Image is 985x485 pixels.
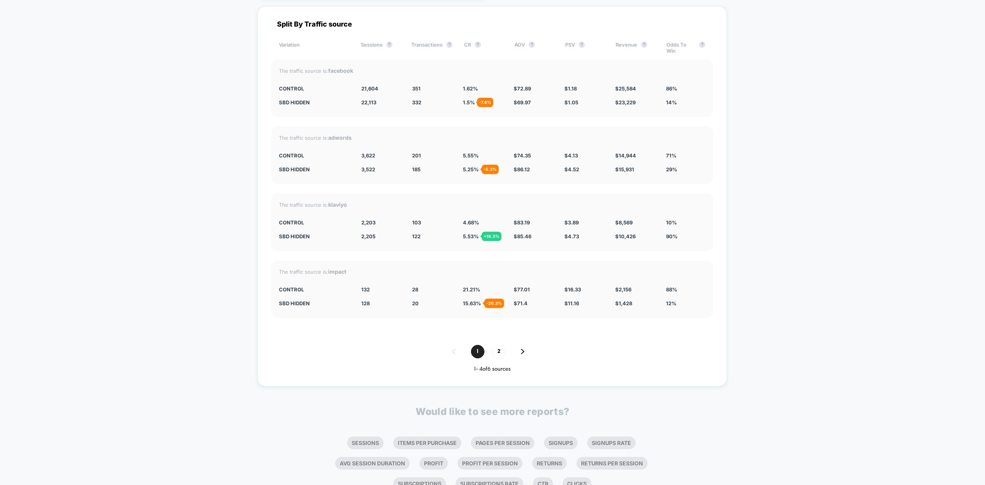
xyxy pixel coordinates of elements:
button: ? [529,42,535,48]
span: $ 85.46 [514,233,531,239]
span: 332 [412,99,421,105]
span: $ 1.18 [564,85,577,92]
li: Signups Rate [587,436,636,449]
div: 88% [666,286,705,293]
div: - 26.3 % [484,299,504,308]
div: Split By Traffic source [271,20,713,28]
span: 128 [361,300,370,306]
div: + 18.3 % [482,232,501,241]
div: 71% [666,152,705,159]
div: SBD Hidden [279,300,350,306]
span: 28 [412,286,418,293]
span: 2,203 [361,219,376,226]
div: Sessions [361,42,400,54]
span: 122 [412,233,421,239]
div: - 7.6 % [477,98,493,107]
div: 29% [666,166,705,172]
span: $ 74.35 [514,152,531,159]
li: Avg Session Duration [335,457,410,470]
li: Items Per Purchase [393,436,461,449]
span: $ 23,229 [615,99,636,105]
span: 5.25 % [463,166,479,172]
div: CONTROL [279,85,350,92]
span: 2,205 [361,233,376,239]
span: $ 86.12 [514,166,530,172]
span: 351 [412,85,421,92]
div: CONTROL [279,286,350,293]
strong: impact [328,268,346,275]
div: AOV [514,42,553,54]
button: ? [579,42,585,48]
span: 103 [412,219,421,226]
span: 3,622 [361,152,375,159]
span: $ 69.97 [514,99,531,105]
span: 5.53 % [463,233,479,239]
span: $ 25,584 [615,85,636,92]
div: The traffic source is: [279,67,705,74]
div: Transactions [411,42,452,54]
button: ? [386,42,392,48]
span: $ 72.89 [514,85,531,92]
div: 1 - 4 of 6 sources [271,366,713,373]
div: The traffic source is: [279,268,705,275]
span: 4.68 % [463,219,479,226]
span: 21.21 % [463,286,480,293]
span: 15.63 % [463,300,481,306]
li: Returns [532,457,567,470]
div: CR [464,42,503,54]
span: 201 [412,152,421,159]
span: 1.62 % [463,85,478,92]
span: $ 11.16 [564,300,579,306]
strong: adwords [328,134,352,141]
div: The traffic source is: [279,201,705,208]
div: The traffic source is: [279,134,705,141]
span: $ 1.05 [564,99,578,105]
span: $ 4.13 [564,152,578,159]
span: 22,113 [361,99,376,105]
span: $ 16.33 [564,286,581,293]
span: $ 83.19 [514,219,530,226]
span: $ 10,426 [615,233,636,239]
span: 185 [412,166,421,172]
span: $ 3.89 [564,219,579,226]
div: SBD Hidden [279,166,350,172]
span: $ 14,944 [615,152,636,159]
span: $ 71.4 [514,300,528,306]
li: Sessions [347,436,384,449]
img: pagination forward [521,349,524,354]
button: ? [699,42,705,48]
li: Profit Per Session [457,457,523,470]
div: 14% [666,99,705,105]
span: $ 8,569 [615,219,633,226]
button: ? [475,42,481,48]
span: 132 [361,286,370,293]
span: $ 2,156 [615,286,631,293]
p: Would like to see more reports? [416,406,569,417]
div: 90% [666,233,705,239]
span: 21,604 [361,85,378,92]
span: $ 77.01 [514,286,530,293]
span: $ 1,428 [615,300,632,306]
strong: facebook [328,67,353,74]
span: 20 [412,300,419,306]
span: 1 [471,345,484,358]
li: Signups [544,436,578,449]
div: SBD Hidden [279,233,350,239]
span: $ 4.52 [564,166,579,172]
span: $ 15,931 [615,166,634,172]
span: $ 4.73 [564,233,579,239]
div: 10% [666,219,705,226]
span: 5.55 % [463,152,479,159]
li: Profit [419,457,448,470]
div: CONTROL [279,219,350,226]
span: 3,522 [361,166,375,172]
div: CONTROL [279,152,350,159]
span: 1.5 % [463,99,475,105]
div: - 5.3 % [482,165,499,174]
span: 2 [492,345,506,358]
div: Revenue [616,42,654,54]
strong: klaviyo [328,201,347,208]
li: Returns Per Session [576,457,648,470]
div: Variation [279,42,349,54]
div: PSV [565,42,604,54]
